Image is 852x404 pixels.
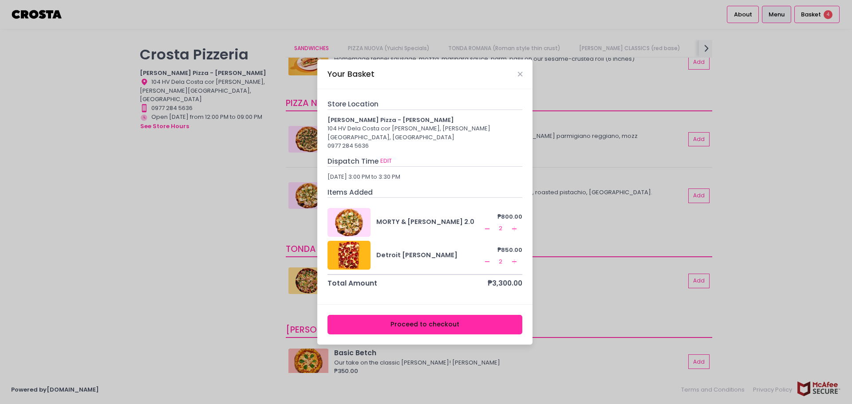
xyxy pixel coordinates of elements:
[380,156,392,166] button: EDIT
[327,124,523,141] div: 104 HV Dela Costa cor [PERSON_NAME], [PERSON_NAME][GEOGRAPHIC_DATA], [GEOGRAPHIC_DATA]
[327,141,523,150] div: 0977 284 5636
[518,72,522,76] button: Close
[376,217,482,227] div: MORTY & [PERSON_NAME] 2.0
[327,187,523,198] div: Items Added
[327,278,377,288] div: Total Amount
[327,99,523,110] div: Store Location
[482,246,523,255] div: ₱850.00
[327,116,454,124] b: [PERSON_NAME] Pizza - [PERSON_NAME]
[327,173,523,181] div: [DATE] 3:00 PM to 3:30 PM
[327,315,523,335] button: Proceed to checkout
[376,251,482,260] div: Detroit [PERSON_NAME]
[482,212,523,221] div: ₱800.00
[488,278,522,288] div: ₱3,300.00
[327,68,375,80] div: Your Basket
[327,157,379,166] span: Dispatch Time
